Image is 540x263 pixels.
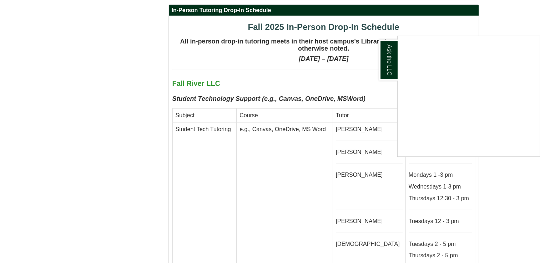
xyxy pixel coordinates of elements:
[169,5,479,16] h2: In-Person Tutoring Drop-In Schedule
[336,125,403,134] p: [PERSON_NAME]
[336,171,403,179] p: [PERSON_NAME]
[409,252,472,260] p: Thursdays 2 - 5 pm
[248,22,399,32] span: Fall 2025 In-Person Drop-In Schedule
[409,217,472,226] p: Tuesdays 12 - 3 pm
[172,108,237,123] td: Subject
[409,240,472,248] p: Tuesdays 2 - 5 pm
[409,183,472,191] p: Wednesdays 1-3 pm
[172,95,365,102] b: Student Technology Support (e.g., Canvas, OneDrive, MSWord)
[180,38,467,52] strong: All in-person drop-in tutoring meets in their host campus's Library Learning Commons unless other...
[172,79,220,87] span: Fall River LLC
[398,36,540,156] iframe: Chat Widget
[333,108,405,123] td: Tutor
[336,148,403,156] p: [PERSON_NAME]
[336,240,403,248] p: [DEMOGRAPHIC_DATA]
[299,55,348,62] strong: [DATE] – [DATE]
[409,171,472,179] p: Mondays 1 -3 pm
[239,125,329,134] p: e.g., Canvas, OneDrive, MS Word
[409,195,472,203] p: Thursdays 12:30 - 3 pm
[379,40,398,81] a: Ask the LLC
[397,36,540,157] div: Ask the LLC
[237,108,333,123] td: Course
[336,217,403,226] p: [PERSON_NAME]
